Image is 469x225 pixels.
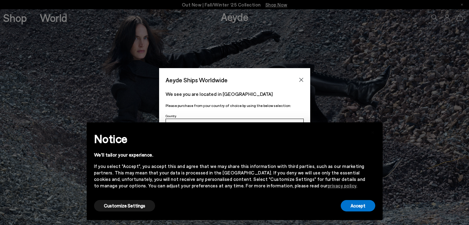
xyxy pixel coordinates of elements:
[341,200,375,211] button: Accept
[166,103,304,108] p: Please purchase from your country of choice by using the below selection:
[94,200,155,211] button: Customize Settings
[94,131,365,147] h2: Notice
[297,75,306,84] button: Close
[365,124,380,139] button: Close this notice
[166,90,304,98] p: We see you are located in [GEOGRAPHIC_DATA]
[94,152,365,158] div: We'll tailor your experience.
[94,163,365,189] div: If you select "Accept", you accept this and agree that we may share this information with third p...
[166,75,228,85] span: Aeyde Ships Worldwide
[328,183,356,188] a: privacy policy
[166,114,176,118] span: Country
[371,127,375,136] span: ×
